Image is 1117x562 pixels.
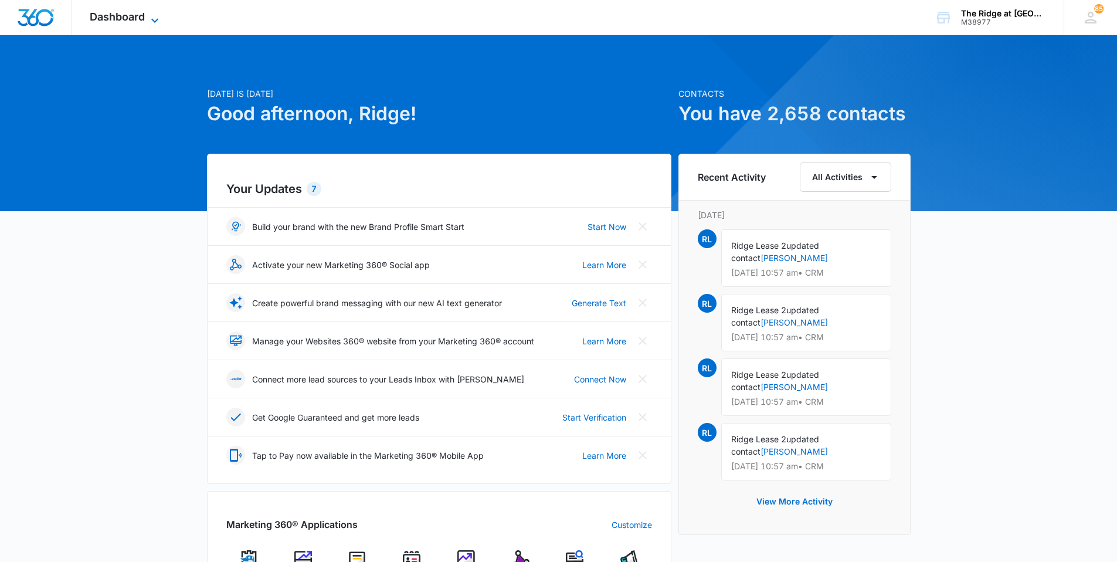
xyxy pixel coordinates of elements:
button: Close [633,446,652,465]
span: Ridge Lease 2 [731,434,786,444]
p: [DATE] 10:57 am • CRM [731,333,881,341]
p: Tap to Pay now available in the Marketing 360® Mobile App [252,449,484,462]
a: Customize [612,519,652,531]
p: [DATE] [698,209,891,221]
p: Get Google Guaranteed and get more leads [252,411,419,424]
p: Connect more lead sources to your Leads Inbox with [PERSON_NAME] [252,373,524,385]
h1: Good afternoon, Ridge! [207,100,671,128]
span: 85 [1094,4,1104,13]
h6: Recent Activity [698,170,766,184]
button: Close [633,331,652,350]
h2: Marketing 360® Applications [226,517,358,531]
a: Start Now [588,221,626,233]
p: [DATE] 10:57 am • CRM [731,269,881,277]
span: Ridge Lease 2 [731,370,786,380]
p: [DATE] 10:57 am • CRM [731,462,881,470]
p: Build your brand with the new Brand Profile Smart Start [252,221,464,233]
h2: Your Updates [226,180,652,198]
div: account id [961,18,1047,26]
p: Create powerful brand messaging with our new AI text generator [252,297,502,309]
a: Learn More [582,335,626,347]
span: Ridge Lease 2 [731,241,786,250]
span: RL [698,358,717,377]
p: Activate your new Marketing 360® Social app [252,259,430,271]
button: View More Activity [745,487,844,516]
a: Learn More [582,259,626,271]
button: Close [633,293,652,312]
div: 7 [307,182,321,196]
button: Close [633,370,652,388]
a: Start Verification [562,411,626,424]
a: Generate Text [572,297,626,309]
p: [DATE] is [DATE] [207,87,671,100]
p: Contacts [678,87,911,100]
span: Ridge Lease 2 [731,305,786,315]
div: account name [961,9,1047,18]
button: Close [633,255,652,274]
button: All Activities [800,162,891,192]
a: Learn More [582,449,626,462]
span: RL [698,423,717,442]
a: Connect Now [574,373,626,385]
span: RL [698,229,717,248]
a: [PERSON_NAME] [760,382,828,392]
span: RL [698,294,717,313]
button: Close [633,217,652,236]
p: [DATE] 10:57 am • CRM [731,398,881,406]
h1: You have 2,658 contacts [678,100,911,128]
button: Close [633,408,652,426]
span: Dashboard [90,11,145,23]
a: [PERSON_NAME] [760,446,828,456]
a: [PERSON_NAME] [760,253,828,263]
p: Manage your Websites 360® website from your Marketing 360® account [252,335,534,347]
div: notifications count [1094,4,1104,13]
a: [PERSON_NAME] [760,317,828,327]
